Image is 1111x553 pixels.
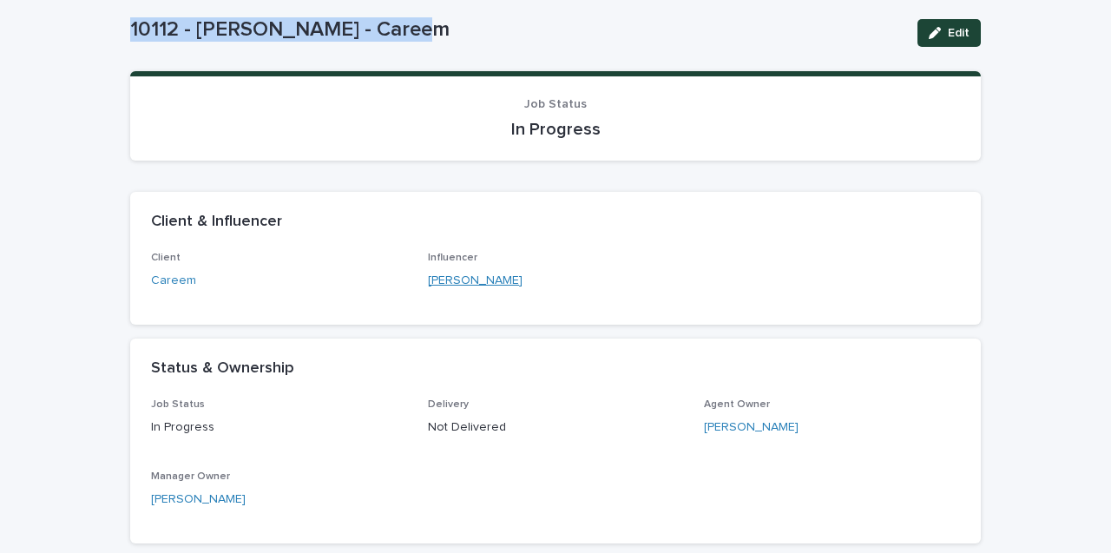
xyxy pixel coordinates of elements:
[917,19,981,47] button: Edit
[130,17,904,43] p: 10112 - [PERSON_NAME] - Careem
[151,418,407,437] p: In Progress
[151,272,196,290] a: Careem
[704,418,799,437] a: [PERSON_NAME]
[524,98,587,110] span: Job Status
[151,119,960,140] p: In Progress
[151,399,205,410] span: Job Status
[151,490,246,509] a: [PERSON_NAME]
[151,213,282,232] h2: Client & Influencer
[428,399,469,410] span: Delivery
[428,253,477,263] span: Influencer
[704,399,770,410] span: Agent Owner
[151,253,181,263] span: Client
[428,418,684,437] p: Not Delivered
[948,27,970,39] span: Edit
[151,471,230,482] span: Manager Owner
[151,359,294,379] h2: Status & Ownership
[428,272,523,290] a: [PERSON_NAME]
